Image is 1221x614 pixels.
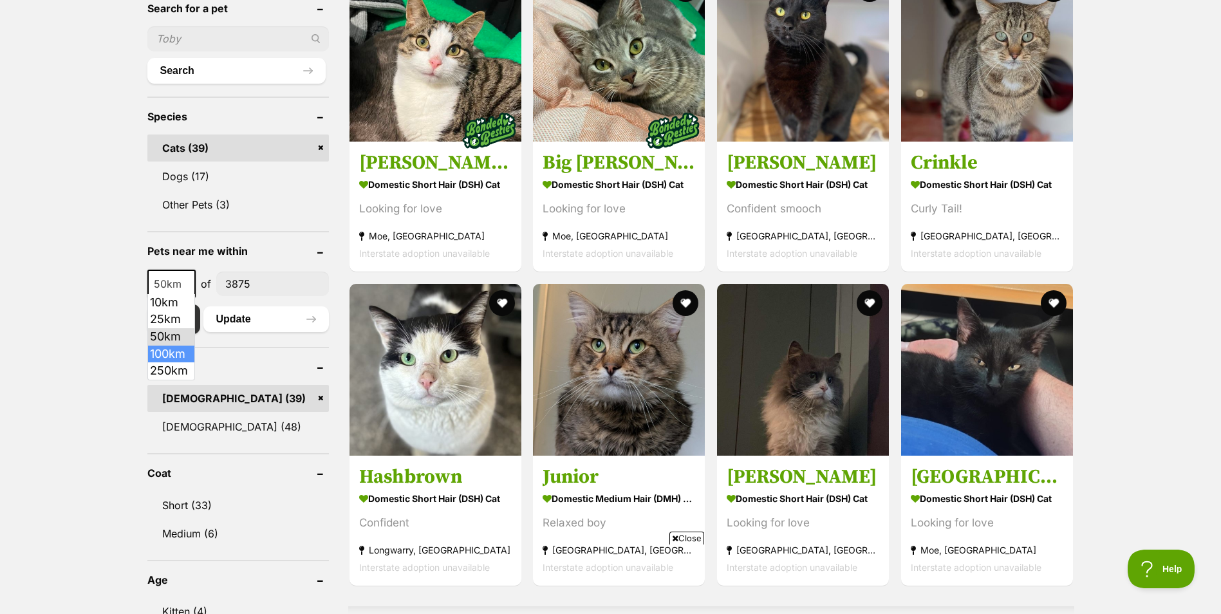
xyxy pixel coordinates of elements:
[350,284,521,456] img: Hashbrown - Domestic Short Hair (DSH) Cat
[359,465,512,489] h3: Hashbrown
[669,532,704,544] span: Close
[543,248,673,259] span: Interstate adoption unavailable
[489,290,514,316] button: favourite
[359,248,490,259] span: Interstate adoption unavailable
[147,520,329,547] a: Medium (6)
[727,227,879,245] strong: [GEOGRAPHIC_DATA], [GEOGRAPHIC_DATA]
[148,346,194,363] li: 100km
[359,489,512,508] strong: Domestic Short Hair (DSH) Cat
[857,290,882,316] button: favourite
[147,413,329,440] a: [DEMOGRAPHIC_DATA] (48)
[533,284,705,456] img: Junior - Domestic Medium Hair (DMH) Cat
[359,541,512,559] strong: Longwarry, [GEOGRAPHIC_DATA]
[359,514,512,532] div: Confident
[673,290,698,316] button: favourite
[147,111,329,122] header: Species
[911,200,1063,218] div: Curly Tail!
[359,562,490,573] span: Interstate adoption unavailable
[148,294,194,312] li: 10km
[1128,550,1195,588] iframe: Help Scout Beacon - Open
[727,465,879,489] h3: [PERSON_NAME]
[147,361,329,373] header: Gender
[727,175,879,194] strong: Domestic Short Hair (DSH) Cat
[911,541,1063,559] strong: Moe, [GEOGRAPHIC_DATA]
[911,175,1063,194] strong: Domestic Short Hair (DSH) Cat
[543,151,695,175] h3: Big [PERSON_NAME] & [PERSON_NAME]
[147,385,329,412] a: [DEMOGRAPHIC_DATA] (39)
[359,227,512,245] strong: Moe, [GEOGRAPHIC_DATA]
[727,200,879,218] div: Confident smooch
[911,151,1063,175] h3: Crinkle
[147,492,329,519] a: Short (33)
[727,541,879,559] strong: [GEOGRAPHIC_DATA], [GEOGRAPHIC_DATA]
[147,574,329,586] header: Age
[359,175,512,194] strong: Domestic Short Hair (DSH) Cat
[543,175,695,194] strong: Domestic Short Hair (DSH) Cat
[350,455,521,586] a: Hashbrown Domestic Short Hair (DSH) Cat Confident Longwarry, [GEOGRAPHIC_DATA] Interstate adoptio...
[456,98,521,163] img: bonded besties
[911,248,1041,259] span: Interstate adoption unavailable
[201,276,211,292] span: of
[203,306,329,332] button: Update
[543,541,695,559] strong: [GEOGRAPHIC_DATA], [GEOGRAPHIC_DATA]
[543,465,695,489] h3: Junior
[147,26,329,51] input: Toby
[149,275,194,293] span: 50km
[216,272,329,296] input: postcode
[543,489,695,508] strong: Domestic Medium Hair (DMH) Cat
[901,284,1073,456] img: Salem - Domestic Short Hair (DSH) Cat
[147,467,329,479] header: Coat
[717,284,889,456] img: Linus - Domestic Short Hair (DSH) Cat
[533,455,705,586] a: Junior Domestic Medium Hair (DMH) Cat Relaxed boy [GEOGRAPHIC_DATA], [GEOGRAPHIC_DATA] Interstate...
[1041,290,1067,316] button: favourite
[147,58,326,84] button: Search
[148,311,194,328] li: 25km
[147,163,329,190] a: Dogs (17)
[911,465,1063,489] h3: [GEOGRAPHIC_DATA]
[147,245,329,257] header: Pets near me within
[640,98,705,163] img: bonded besties
[543,514,695,532] div: Relaxed boy
[901,455,1073,586] a: [GEOGRAPHIC_DATA] Domestic Short Hair (DSH) Cat Looking for love Moe, [GEOGRAPHIC_DATA] Interstat...
[543,227,695,245] strong: Moe, [GEOGRAPHIC_DATA]
[911,562,1041,573] span: Interstate adoption unavailable
[717,455,889,586] a: [PERSON_NAME] Domestic Short Hair (DSH) Cat Looking for love [GEOGRAPHIC_DATA], [GEOGRAPHIC_DATA]...
[727,248,857,259] span: Interstate adoption unavailable
[911,227,1063,245] strong: [GEOGRAPHIC_DATA], [GEOGRAPHIC_DATA]
[148,362,194,380] li: 250km
[147,3,329,14] header: Search for a pet
[350,141,521,272] a: [PERSON_NAME] & Big [PERSON_NAME] Domestic Short Hair (DSH) Cat Looking for love Moe, [GEOGRAPHIC...
[727,151,879,175] h3: [PERSON_NAME]
[148,328,194,346] li: 50km
[533,141,705,272] a: Big [PERSON_NAME] & [PERSON_NAME] Domestic Short Hair (DSH) Cat Looking for love Moe, [GEOGRAPHIC...
[911,514,1063,532] div: Looking for love
[147,135,329,162] a: Cats (39)
[717,141,889,272] a: [PERSON_NAME] Domestic Short Hair (DSH) Cat Confident smooch [GEOGRAPHIC_DATA], [GEOGRAPHIC_DATA]...
[727,514,879,532] div: Looking for love
[727,489,879,508] strong: Domestic Short Hair (DSH) Cat
[377,550,845,608] iframe: Advertisement
[911,489,1063,508] strong: Domestic Short Hair (DSH) Cat
[359,200,512,218] div: Looking for love
[147,191,329,218] a: Other Pets (3)
[901,141,1073,272] a: Crinkle Domestic Short Hair (DSH) Cat Curly Tail! [GEOGRAPHIC_DATA], [GEOGRAPHIC_DATA] Interstate...
[147,270,196,298] span: 50km
[359,151,512,175] h3: [PERSON_NAME] & Big [PERSON_NAME]
[543,200,695,218] div: Looking for love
